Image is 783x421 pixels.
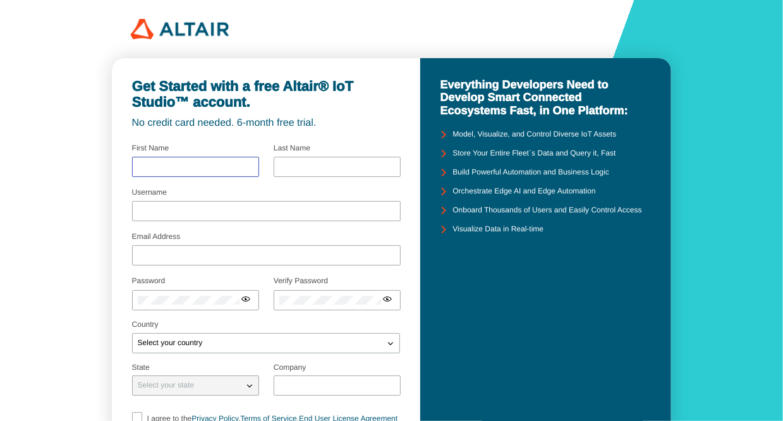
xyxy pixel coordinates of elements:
[132,276,166,285] label: Password
[452,187,595,196] unity-typography: Orchestrate Edge AI and Edge Automation
[452,206,641,215] unity-typography: Onboard Thousands of Users and Easily Control Access
[132,78,401,111] unity-typography: Get Started with a free Altair® IoT Studio™ account.
[452,130,616,139] unity-typography: Model, Visualize, and Control Diverse IoT Assets
[452,168,609,177] unity-typography: Build Powerful Automation and Business Logic
[452,225,543,234] unity-typography: Visualize Data in Real-time
[131,19,229,39] img: 320px-Altair_logo.png
[132,188,167,197] label: Username
[274,276,328,285] label: Verify Password
[132,232,181,241] label: Email Address
[452,149,616,158] unity-typography: Store Your Entire Fleet`s Data and Query it, Fast
[132,118,401,129] unity-typography: No credit card needed. 6-month free trial.
[440,78,651,118] unity-typography: Everything Developers Need to Develop Smart Connected Ecosystems Fast, in One Platform:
